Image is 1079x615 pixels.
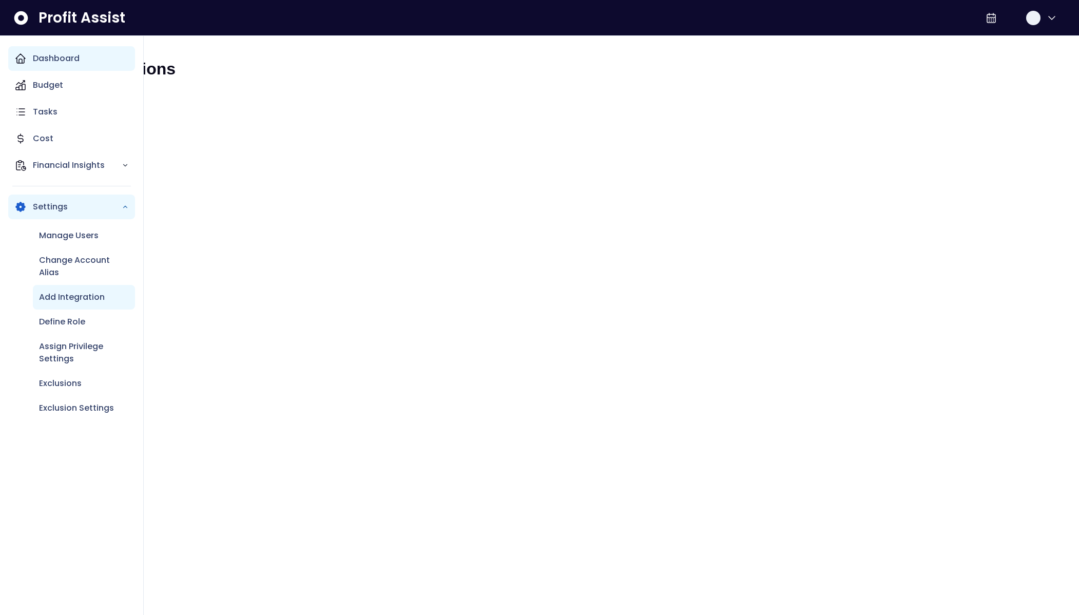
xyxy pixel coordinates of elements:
[33,201,122,213] p: Settings
[33,79,63,91] p: Budget
[33,132,53,145] p: Cost
[39,316,85,328] p: Define Role
[39,402,114,414] p: Exclusion Settings
[33,52,80,65] p: Dashboard
[33,106,57,118] p: Tasks
[39,229,99,242] p: Manage Users
[39,340,129,365] p: Assign Privilege Settings
[39,377,82,390] p: Exclusions
[38,9,125,27] span: Profit Assist
[33,159,122,171] p: Financial Insights
[39,254,129,279] p: Change Account Alias
[39,291,105,303] p: Add Integration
